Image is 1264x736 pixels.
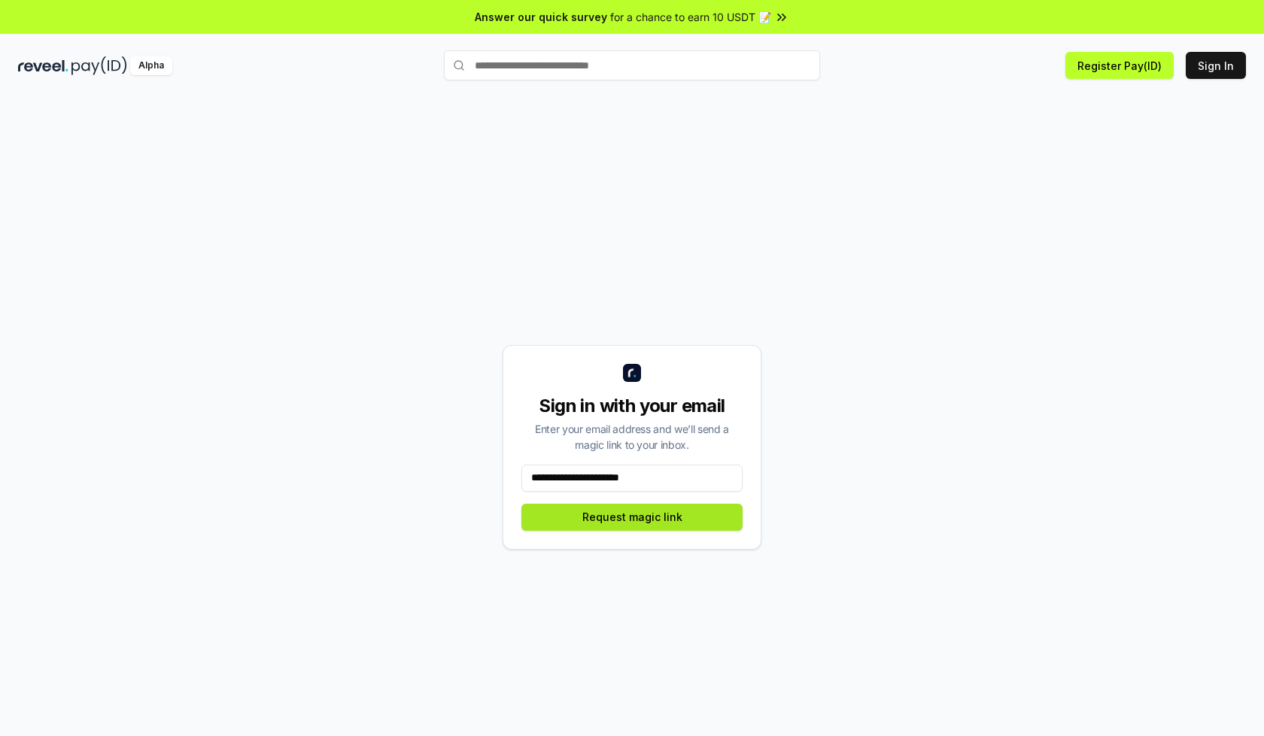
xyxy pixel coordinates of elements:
div: Sign in with your email [521,394,743,418]
button: Request magic link [521,504,743,531]
span: for a chance to earn 10 USDT 📝 [610,9,771,25]
span: Answer our quick survey [475,9,607,25]
div: Enter your email address and we’ll send a magic link to your inbox. [521,421,743,453]
div: Alpha [130,56,172,75]
img: pay_id [71,56,127,75]
button: Sign In [1186,52,1246,79]
img: reveel_dark [18,56,68,75]
button: Register Pay(ID) [1065,52,1174,79]
img: logo_small [623,364,641,382]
